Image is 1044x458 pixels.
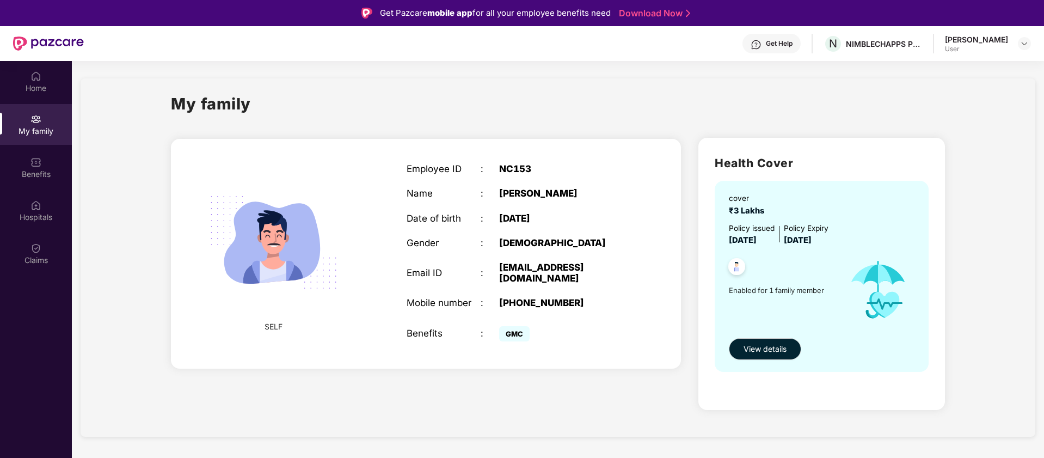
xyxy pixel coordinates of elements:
div: Mobile number [407,297,481,308]
h2: Health Cover [715,154,929,172]
span: ₹3 Lakhs [729,206,769,216]
div: [PERSON_NAME] [499,188,629,199]
a: Download Now [619,8,687,19]
div: : [481,237,499,248]
span: Enabled for 1 family member [729,285,838,296]
div: User [945,45,1008,53]
img: svg+xml;base64,PHN2ZyBpZD0iSG9zcGl0YWxzIiB4bWxucz0iaHR0cDovL3d3dy53My5vcmcvMjAwMC9zdmciIHdpZHRoPS... [30,200,41,211]
div: cover [729,193,769,205]
div: Email ID [407,267,481,278]
img: svg+xml;base64,PHN2ZyBpZD0iQ2xhaW0iIHhtbG5zPSJodHRwOi8vd3d3LnczLm9yZy8yMDAwL3N2ZyIgd2lkdGg9IjIwIi... [30,243,41,254]
div: : [481,213,499,224]
div: [DATE] [499,213,629,224]
div: Policy issued [729,223,775,235]
div: NC153 [499,163,629,174]
div: [PHONE_NUMBER] [499,297,629,308]
span: View details [744,343,787,355]
div: Benefits [407,328,481,339]
span: [DATE] [784,235,812,245]
span: N [829,37,837,50]
div: Gender [407,237,481,248]
div: Get Pazcare for all your employee benefits need [380,7,611,20]
div: : [481,163,499,174]
img: Stroke [686,8,690,19]
span: SELF [265,321,283,333]
div: [EMAIL_ADDRESS][DOMAIN_NAME] [499,262,629,284]
div: Policy Expiry [784,223,828,235]
img: svg+xml;base64,PHN2ZyB4bWxucz0iaHR0cDovL3d3dy53My5vcmcvMjAwMC9zdmciIHdpZHRoPSI0OC45NDMiIGhlaWdodD... [723,255,750,282]
div: Get Help [766,39,793,48]
h1: My family [171,91,251,116]
div: [PERSON_NAME] [945,34,1008,45]
img: icon [838,247,918,333]
img: New Pazcare Logo [13,36,84,51]
img: Logo [361,8,372,19]
div: Employee ID [407,163,481,174]
div: : [481,267,499,278]
button: View details [729,338,801,360]
img: svg+xml;base64,PHN2ZyB3aWR0aD0iMjAiIGhlaWdodD0iMjAiIHZpZXdCb3g9IjAgMCAyMCAyMCIgZmlsbD0ibm9uZSIgeG... [30,114,41,125]
img: svg+xml;base64,PHN2ZyBpZD0iSG9tZSIgeG1sbnM9Imh0dHA6Ly93d3cudzMub3JnLzIwMDAvc3ZnIiB3aWR0aD0iMjAiIG... [30,71,41,82]
img: svg+xml;base64,PHN2ZyBpZD0iRHJvcGRvd24tMzJ4MzIiIHhtbG5zPSJodHRwOi8vd3d3LnczLm9yZy8yMDAwL3N2ZyIgd2... [1020,39,1029,48]
span: GMC [499,326,530,341]
div: : [481,188,499,199]
div: Name [407,188,481,199]
img: svg+xml;base64,PHN2ZyBpZD0iSGVscC0zMngzMiIgeG1sbnM9Imh0dHA6Ly93d3cudzMub3JnLzIwMDAvc3ZnIiB3aWR0aD... [751,39,761,50]
span: [DATE] [729,235,757,245]
div: Date of birth [407,213,481,224]
div: : [481,328,499,339]
img: svg+xml;base64,PHN2ZyBpZD0iQmVuZWZpdHMiIHhtbG5zPSJodHRwOi8vd3d3LnczLm9yZy8yMDAwL3N2ZyIgd2lkdGg9Ij... [30,157,41,168]
div: [DEMOGRAPHIC_DATA] [499,237,629,248]
div: NIMBLECHAPPS PRIVATE LIMITED [846,39,922,49]
div: : [481,297,499,308]
img: svg+xml;base64,PHN2ZyB4bWxucz0iaHR0cDovL3d3dy53My5vcmcvMjAwMC9zdmciIHdpZHRoPSIyMjQiIGhlaWdodD0iMT... [195,164,352,321]
strong: mobile app [427,8,472,18]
